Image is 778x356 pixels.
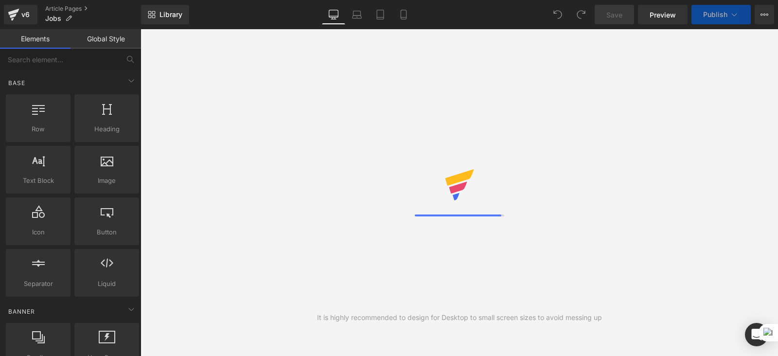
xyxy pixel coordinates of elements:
span: Preview [650,10,676,20]
span: Icon [9,227,68,237]
button: Redo [571,5,591,24]
span: Base [7,78,26,88]
span: Separator [9,279,68,289]
span: Save [606,10,622,20]
a: Preview [638,5,688,24]
a: Laptop [345,5,369,24]
button: More [755,5,774,24]
a: Desktop [322,5,345,24]
span: Library [159,10,182,19]
a: Tablet [369,5,392,24]
button: Undo [548,5,567,24]
a: Global Style [71,29,141,49]
button: Publish [691,5,751,24]
a: Mobile [392,5,415,24]
span: Row [9,124,68,134]
span: Text Block [9,176,68,186]
span: Button [77,227,136,237]
span: Heading [77,124,136,134]
div: Open Intercom Messenger [745,323,768,346]
a: New Library [141,5,189,24]
span: Liquid [77,279,136,289]
span: Image [77,176,136,186]
span: Publish [703,11,727,18]
div: It is highly recommended to design for Desktop to small screen sizes to avoid messing up [317,312,602,323]
a: Article Pages [45,5,141,13]
span: Banner [7,307,36,316]
a: v6 [4,5,37,24]
span: Jobs [45,15,61,22]
div: v6 [19,8,32,21]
